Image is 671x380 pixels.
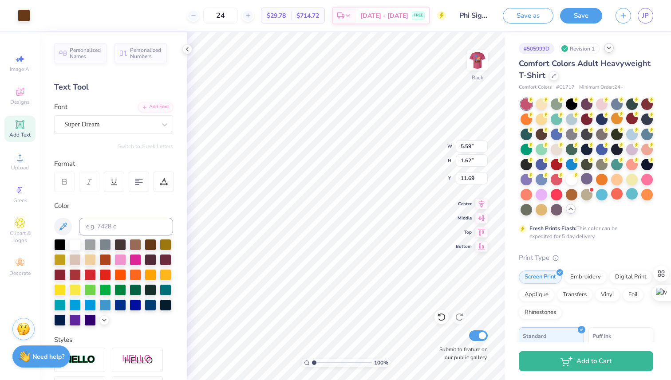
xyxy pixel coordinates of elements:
span: Image AI [10,66,31,73]
button: Save [560,8,602,24]
span: [DATE] - [DATE] [360,11,408,20]
span: Bottom [456,243,472,250]
div: Back [472,74,483,82]
span: Designs [10,98,30,106]
a: JP [638,8,653,24]
span: Top [456,229,472,235]
span: $714.72 [296,11,319,20]
span: # C1717 [556,84,575,91]
input: e.g. 7428 c [79,218,173,235]
label: Submit to feature on our public gallery. [434,345,488,361]
img: Shadow [122,354,153,365]
strong: Need help? [32,353,64,361]
span: 100 % [374,359,388,367]
span: Clipart & logos [4,230,36,244]
span: Decorate [9,270,31,277]
span: Middle [456,215,472,221]
div: This color can be expedited for 5 day delivery. [529,224,639,240]
span: Add Text [9,131,31,138]
span: Personalized Names [70,47,101,59]
strong: Fresh Prints Flash: [529,225,576,232]
span: Upload [11,164,29,171]
span: Personalized Numbers [130,47,162,59]
div: Screen Print [519,270,562,284]
span: Center [456,201,472,207]
div: # 505999D [519,43,554,54]
span: Puff Ink [592,331,611,341]
button: Save as [503,8,553,24]
span: Greek [13,197,27,204]
span: $29.78 [267,11,286,20]
span: Comfort Colors Adult Heavyweight T-Shirt [519,58,651,81]
div: Applique [519,288,554,302]
button: Switch to Greek Letters [118,143,173,150]
div: Format [54,159,174,169]
div: Styles [54,335,173,345]
input: Untitled Design [453,7,496,24]
button: Add to Cart [519,351,653,371]
input: – – [203,8,238,24]
span: Standard [523,331,546,341]
div: Add Font [138,102,173,112]
img: Stroke [64,355,95,365]
label: Font [54,102,67,112]
div: Embroidery [564,270,607,284]
div: Vinyl [595,288,620,302]
div: Color [54,201,173,211]
span: FREE [414,12,423,19]
div: Rhinestones [519,306,562,319]
div: Print Type [519,253,653,263]
div: Text Tool [54,81,173,93]
span: Minimum Order: 24 + [579,84,624,91]
div: Revision 1 [559,43,600,54]
span: JP [642,11,649,21]
img: Back [469,51,486,69]
div: Transfers [557,288,592,302]
div: Digital Print [609,270,652,284]
div: Foil [623,288,643,302]
span: Comfort Colors [519,84,552,91]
